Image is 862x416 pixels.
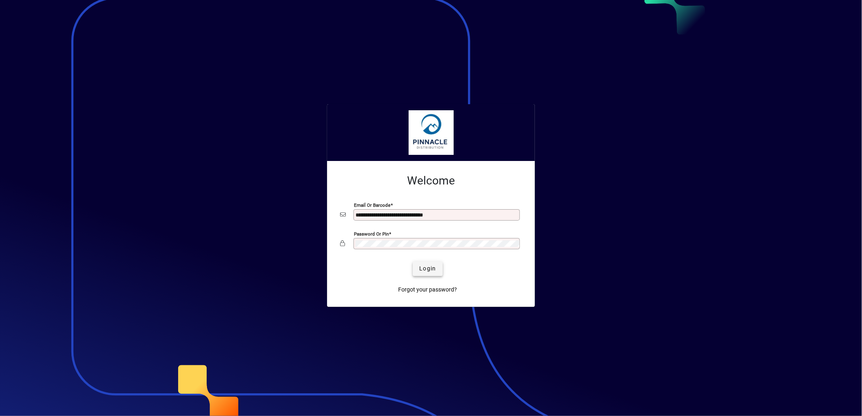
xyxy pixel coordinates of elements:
mat-label: Password or Pin [354,231,389,236]
mat-label: Email or Barcode [354,202,390,208]
a: Forgot your password? [395,283,461,297]
span: Forgot your password? [399,285,457,294]
h2: Welcome [340,174,522,188]
span: Login [419,264,436,273]
button: Login [413,262,442,276]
